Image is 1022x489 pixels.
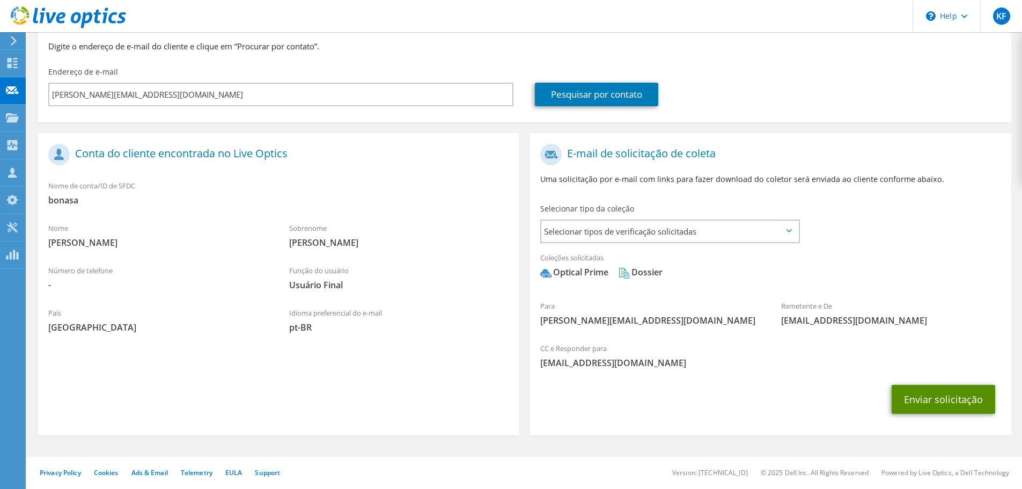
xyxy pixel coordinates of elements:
[926,11,936,21] svg: \n
[530,337,1011,374] div: CC e Responder para
[619,266,663,279] div: Dossier
[289,237,509,249] span: [PERSON_NAME]
[278,259,519,296] div: Função do usuário
[535,83,658,106] a: Pesquisar por contato
[48,194,508,206] span: bonasa
[48,40,1001,52] h3: Digite o endereço de e-mail do cliente e clique em “Procurar por contato”.
[881,468,1009,477] li: Powered by Live Optics, a Dell Technology
[289,322,509,333] span: pt-BR
[255,468,280,477] a: Support
[48,144,503,165] h1: Conta do cliente encontrada no Live Optics
[38,217,278,254] div: Nome
[770,295,1011,332] div: Remetente e De
[48,237,268,249] span: [PERSON_NAME]
[761,468,869,477] li: © 2025 Dell Inc. All Rights Reserved
[540,266,608,279] div: Optical Prime
[278,217,519,254] div: Sobrenome
[278,302,519,339] div: Idioma preferencial do e-mail
[540,144,995,165] h1: E-mail de solicitação de coleta
[781,315,1001,326] span: [EMAIL_ADDRESS][DOMAIN_NAME]
[993,8,1010,25] span: KF
[131,468,168,477] a: Ads & Email
[94,468,119,477] a: Cookies
[48,67,118,77] label: Endereço de e-mail
[892,385,995,414] button: Enviar solicitação
[40,468,81,477] a: Privacy Policy
[541,221,798,242] span: Selecionar tipos de verificação solicitadas
[225,468,242,477] a: EULA
[540,315,760,326] span: [PERSON_NAME][EMAIL_ADDRESS][DOMAIN_NAME]
[530,295,770,332] div: Para
[38,174,519,211] div: Nome de conta/ID de SFDC
[181,468,212,477] a: Telemetry
[530,246,1011,289] div: Coleções solicitadas
[540,203,634,214] label: Selecionar tipo da coleção
[48,279,268,291] span: -
[48,322,268,333] span: [GEOGRAPHIC_DATA]
[540,173,1000,185] p: Uma solicitação por e-mail com links para fazer download do coletor será enviada ao cliente confo...
[672,468,748,477] li: Version: [TECHNICAL_ID]
[540,357,1000,369] span: [EMAIL_ADDRESS][DOMAIN_NAME]
[38,259,278,296] div: Número de telefone
[38,302,278,339] div: País
[289,279,509,291] span: Usuário Final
